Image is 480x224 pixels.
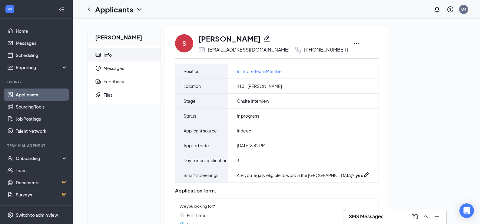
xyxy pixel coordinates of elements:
span: In progress [237,113,259,119]
span: Are you looking for? [180,204,215,209]
svg: UserCheck [7,155,13,161]
div: G4 [461,7,466,12]
svg: ContactCard [95,52,101,58]
a: ClockMessages [88,62,161,75]
svg: Phone [294,46,302,53]
h1: Applicants [95,4,133,15]
a: Sourcing Tools [16,101,68,113]
div: Are you legally eligible to work in the [GEOGRAPHIC_DATA]? : [237,172,363,178]
div: Open Intercom Messenger [459,203,474,218]
div: Application form: [175,188,379,194]
a: Team [16,164,68,176]
a: SurveysCrown [16,189,68,201]
button: Minimize [432,212,442,221]
a: Applicants [16,89,68,101]
a: Messages [16,37,68,49]
span: Applicant source [184,127,217,134]
div: Files [104,92,113,98]
svg: Pencil [363,172,370,179]
svg: Report [95,79,101,85]
span: Position [184,68,200,75]
div: Hiring [7,79,66,85]
a: DocumentsCrown [16,176,68,189]
div: Info [104,52,112,58]
svg: QuestionInfo [447,6,454,13]
a: ReportFeedback [88,75,161,88]
svg: Paperclip [95,92,101,98]
svg: Settings [7,212,13,218]
span: Stage [184,97,196,105]
svg: Pencil [263,35,270,42]
a: Home [16,25,68,37]
div: [PHONE_NUMBER] [304,47,348,53]
span: Status [184,112,196,119]
a: Scheduling [16,49,68,61]
span: Location [184,82,201,90]
svg: ChevronDown [136,6,143,13]
div: Switch to admin view [16,212,58,218]
svg: Collapse [58,6,65,12]
span: Smart screenings [184,172,218,179]
svg: Email [198,46,205,53]
div: S [182,39,186,48]
span: Applied date [184,142,209,149]
div: Feedback [104,79,124,85]
span: Days since application [184,157,227,164]
span: 410 - [PERSON_NAME] [237,83,282,89]
button: ChevronUp [421,212,431,221]
svg: Analysis [7,64,13,70]
span: Messages [104,62,156,75]
div: Reporting [16,64,68,70]
a: Job Postings [16,113,68,125]
h3: SMS Messages [349,213,383,220]
strong: yes [356,172,363,178]
a: PaperclipFiles [88,88,161,102]
div: Onboarding [16,155,62,161]
a: ContactCardInfo [88,48,161,62]
button: ComposeMessage [410,212,420,221]
a: In-Store Team Member [237,68,283,75]
svg: ChevronUp [422,213,429,220]
svg: ChevronLeft [85,6,93,13]
svg: WorkstreamLogo [7,6,13,12]
a: Talent Network [16,125,68,137]
h2: [PERSON_NAME] [88,26,161,46]
svg: Notifications [433,6,441,13]
span: Full-Time [187,212,205,219]
svg: ComposeMessage [411,213,419,220]
svg: Clock [95,65,101,71]
span: Indeed [237,128,251,134]
h1: [PERSON_NAME] [198,33,261,44]
div: Team Management [7,143,66,148]
div: [EMAIL_ADDRESS][DOMAIN_NAME] [208,47,290,53]
span: 3 [237,157,239,163]
span: [DATE] 8:42 PM [237,142,266,149]
svg: Ellipses [353,40,360,47]
span: Onsite Interview [237,98,269,104]
svg: Minimize [433,213,440,220]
